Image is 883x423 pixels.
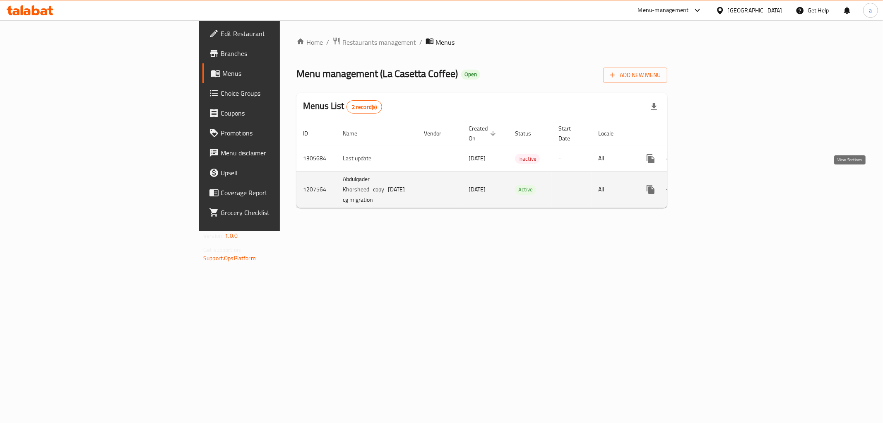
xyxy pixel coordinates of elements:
[347,103,382,111] span: 2 record(s)
[336,146,417,171] td: Last update
[202,44,346,63] a: Branches
[343,128,368,138] span: Name
[469,153,486,164] span: [DATE]
[221,48,340,58] span: Branches
[346,100,383,114] div: Total records count
[592,146,634,171] td: All
[728,6,782,15] div: [GEOGRAPHIC_DATA]
[203,230,224,241] span: Version:
[603,68,667,83] button: Add New Menu
[221,188,340,198] span: Coverage Report
[221,88,340,98] span: Choice Groups
[332,37,416,48] a: Restaurants management
[336,171,417,208] td: Abdulqader Khorsheed_copy_[DATE]-cg migration
[610,70,661,80] span: Add New Menu
[641,149,661,169] button: more
[552,171,592,208] td: -
[558,123,582,143] span: Start Date
[221,208,340,218] span: Grocery Checklist
[641,179,661,199] button: more
[461,70,480,80] div: Open
[202,63,346,83] a: Menus
[419,37,422,47] li: /
[202,83,346,103] a: Choice Groups
[424,128,452,138] span: Vendor
[202,203,346,222] a: Grocery Checklist
[515,128,542,138] span: Status
[221,168,340,178] span: Upsell
[296,121,727,208] table: enhanced table
[435,37,455,47] span: Menus
[202,103,346,123] a: Coupons
[221,108,340,118] span: Coupons
[296,37,667,48] nav: breadcrumb
[661,179,681,199] button: Change Status
[202,24,346,44] a: Edit Restaurant
[221,148,340,158] span: Menu disclaimer
[303,100,382,114] h2: Menus List
[202,123,346,143] a: Promotions
[552,146,592,171] td: -
[202,143,346,163] a: Menu disclaimer
[222,68,340,78] span: Menus
[661,149,681,169] button: Change Status
[221,128,340,138] span: Promotions
[342,37,416,47] span: Restaurants management
[598,128,624,138] span: Locale
[303,128,319,138] span: ID
[634,121,727,146] th: Actions
[644,97,664,117] div: Export file
[461,71,480,78] span: Open
[469,184,486,195] span: [DATE]
[515,185,536,194] span: Active
[469,123,498,143] span: Created On
[515,185,536,195] div: Active
[592,171,634,208] td: All
[203,244,241,255] span: Get support on:
[202,183,346,203] a: Coverage Report
[221,29,340,39] span: Edit Restaurant
[202,163,346,183] a: Upsell
[203,253,256,263] a: Support.OpsPlatform
[225,230,238,241] span: 1.0.0
[869,6,872,15] span: a
[638,5,689,15] div: Menu-management
[296,64,458,83] span: Menu management ( La Casetta Coffee )
[515,154,540,164] span: Inactive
